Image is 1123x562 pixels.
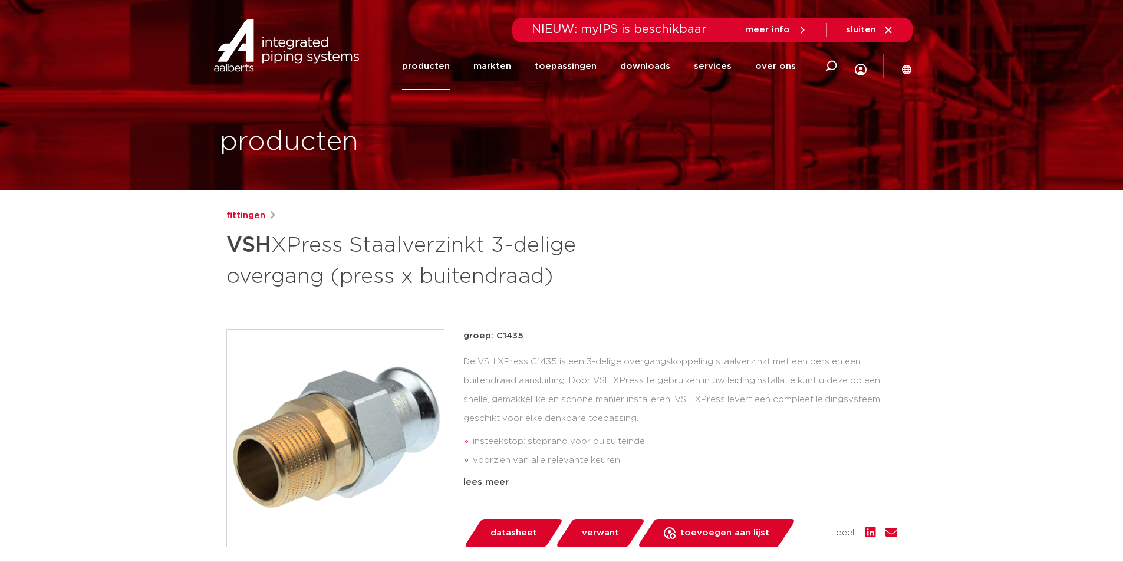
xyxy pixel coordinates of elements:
[463,353,897,471] div: De VSH XPress C1435 is een 3-delige overgangskoppeling staalverzinkt met een pers en een buitendr...
[582,524,619,543] span: verwant
[535,42,597,90] a: toepassingen
[620,42,670,90] a: downloads
[680,524,769,543] span: toevoegen aan lijst
[402,42,796,90] nav: Menu
[694,42,732,90] a: services
[463,519,564,547] a: datasheet
[745,25,808,35] a: meer info
[226,209,265,223] a: fittingen
[532,24,707,35] span: NIEUW: myIPS is beschikbaar
[463,329,897,343] p: groep: C1435
[220,123,358,161] h1: producten
[555,519,646,547] a: verwant
[846,25,894,35] a: sluiten
[473,470,897,489] li: Leak Before Pressed-functie
[490,524,537,543] span: datasheet
[836,526,856,540] span: deel:
[226,228,669,291] h1: XPress Staalverzinkt 3-delige overgang (press x buitendraad)
[463,475,897,489] div: lees meer
[402,42,450,90] a: producten
[755,42,796,90] a: over ons
[473,42,511,90] a: markten
[745,25,790,34] span: meer info
[846,25,876,34] span: sluiten
[227,330,444,547] img: Product Image for VSH XPress Staalverzinkt 3-delige overgang (press x buitendraad)
[855,39,867,94] div: my IPS
[473,451,897,470] li: voorzien van alle relevante keuren
[226,235,271,256] strong: VSH
[473,432,897,451] li: insteekstop: stoprand voor buisuiteinde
